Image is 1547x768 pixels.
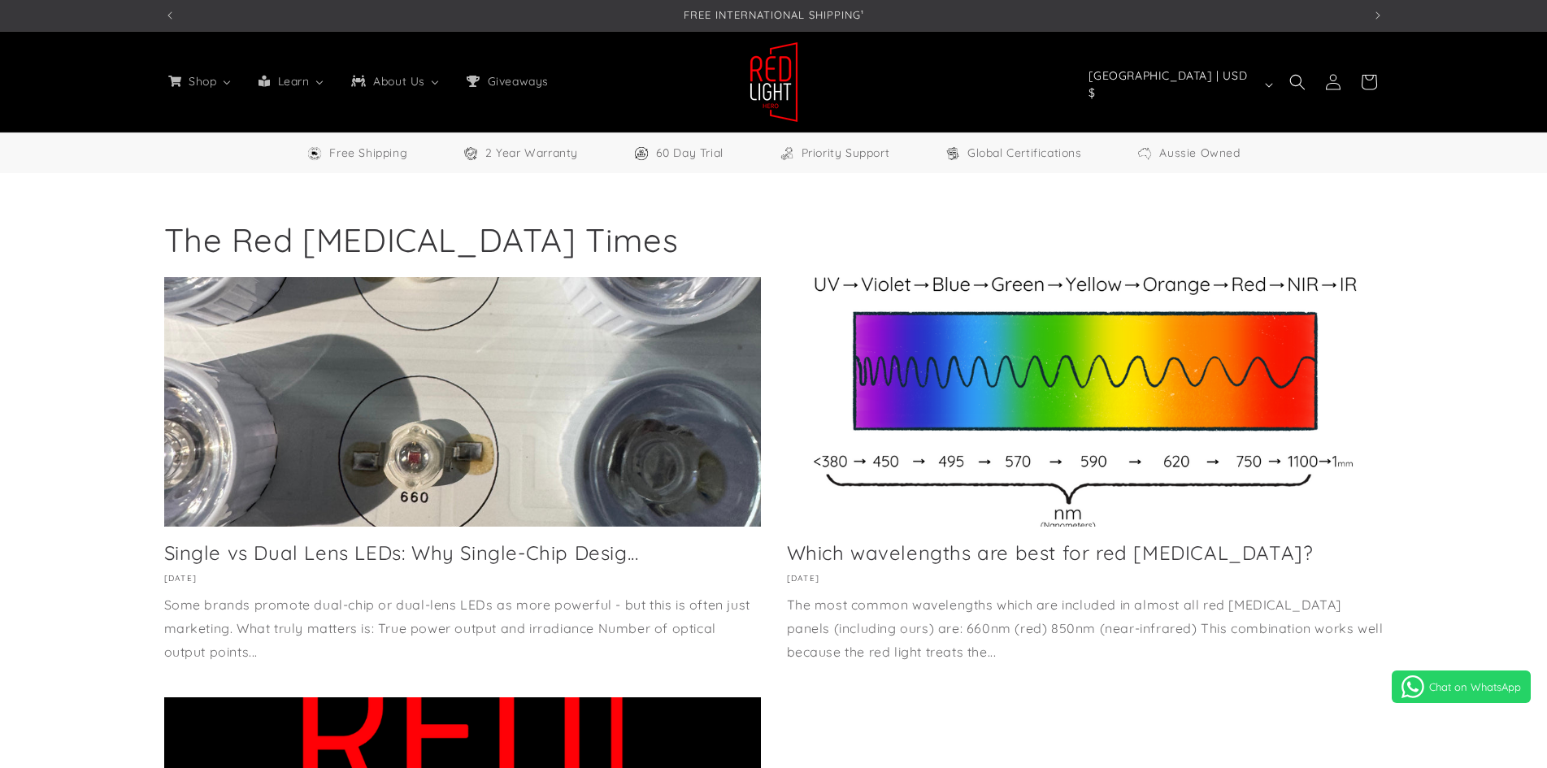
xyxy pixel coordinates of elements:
[164,540,761,566] a: Single vs Dual Lens LEDs: Why Single-Chip Desig...
[337,64,453,98] a: About Us
[1280,64,1315,100] summary: Search
[485,143,578,163] span: 2 Year Warranty
[1136,143,1240,163] a: Aussie Owned
[1392,670,1531,703] a: Chat on WhatsApp
[370,74,427,89] span: About Us
[684,8,864,21] span: FREE INTERNATIONAL SHIPPING¹
[1136,145,1153,162] img: Aussie Owned Icon
[245,64,337,98] a: Learn
[802,143,890,163] span: Priority Support
[154,64,245,98] a: Shop
[306,143,407,163] a: Free Worldwide Shipping
[787,540,1384,566] a: Which wavelengths are best for red [MEDICAL_DATA]?
[185,74,218,89] span: Shop
[779,143,890,163] a: Priority Support
[306,145,323,162] img: Free Shipping Icon
[463,143,578,163] a: 2 Year Warranty
[750,41,798,123] img: Red Light Hero
[463,145,479,162] img: Warranty Icon
[633,143,724,163] a: 60 Day Trial
[633,145,650,162] img: Trial Icon
[1159,143,1240,163] span: Aussie Owned
[656,143,724,163] span: 60 Day Trial
[743,35,804,128] a: Red Light Hero
[1429,680,1521,693] span: Chat on WhatsApp
[329,143,407,163] span: Free Shipping
[1079,69,1280,100] button: [GEOGRAPHIC_DATA] | USD $
[945,143,1082,163] a: Global Certifications
[779,145,795,162] img: Support Icon
[485,74,550,89] span: Giveaways
[967,143,1082,163] span: Global Certifications
[275,74,311,89] span: Learn
[164,219,1384,261] h1: The Red [MEDICAL_DATA] Times
[1089,67,1258,102] span: [GEOGRAPHIC_DATA] | USD $
[453,64,560,98] a: Giveaways
[945,145,961,162] img: Certifications Icon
